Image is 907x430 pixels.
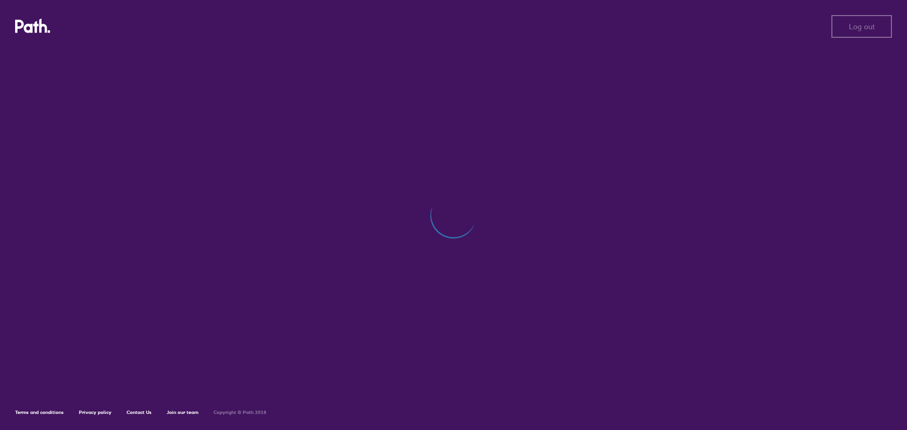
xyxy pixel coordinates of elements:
[849,22,875,31] span: Log out
[79,409,111,415] a: Privacy policy
[214,410,266,415] h6: Copyright © Path 2018
[15,409,64,415] a: Terms and conditions
[831,15,892,38] button: Log out
[167,409,198,415] a: Join our team
[127,409,152,415] a: Contact Us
